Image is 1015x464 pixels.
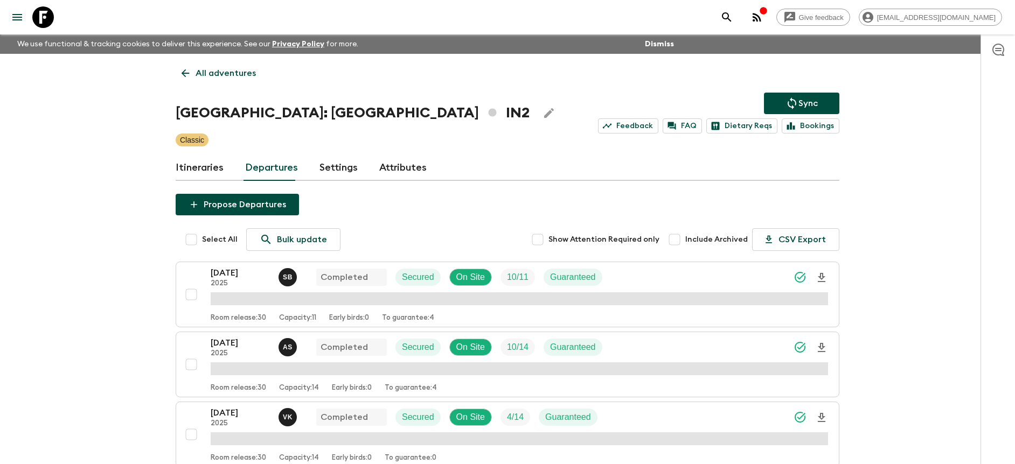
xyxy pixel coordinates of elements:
[815,271,828,284] svg: Download Onboarding
[279,314,316,322] p: Capacity: 11
[279,384,319,392] p: Capacity: 14
[402,271,434,284] p: Secured
[211,454,266,462] p: Room release: 30
[685,234,748,245] span: Include Archived
[332,454,372,462] p: Early birds: 0
[815,411,828,424] svg: Download Onboarding
[202,234,238,245] span: Select All
[382,314,434,322] p: To guarantee: 4
[507,341,529,354] p: 10 / 14
[211,419,270,428] p: 2025
[449,409,492,426] div: On Site
[449,269,492,286] div: On Site
[176,332,839,397] button: [DATE]2025Anvar SadicCompletedSecuredOn SiteTrip FillGuaranteedRoom release:30Capacity:14Early bi...
[379,155,427,181] a: Attributes
[176,155,224,181] a: Itineraries
[246,228,340,251] a: Bulk update
[794,341,807,354] svg: Synced Successfully
[871,13,1002,22] span: [EMAIL_ADDRESS][DOMAIN_NAME]
[859,9,1002,26] div: [EMAIL_ADDRESS][DOMAIN_NAME]
[6,6,28,28] button: menu
[211,279,270,288] p: 2025
[794,271,807,284] svg: Synced Successfully
[321,271,368,284] p: Completed
[211,406,270,419] p: [DATE]
[402,341,434,354] p: Secured
[500,339,535,356] div: Trip Fill
[550,341,596,354] p: Guaranteed
[211,314,266,322] p: Room release: 30
[764,93,839,114] button: Sync adventure departures to the booking engine
[176,262,839,327] button: [DATE]2025Saadh BabuCompletedSecuredOn SiteTrip FillGuaranteedRoom release:30Capacity:11Early bir...
[211,384,266,392] p: Room release: 30
[538,102,560,124] button: Edit Adventure Title
[642,37,677,52] button: Dismiss
[794,411,807,424] svg: Synced Successfully
[507,411,524,424] p: 4 / 14
[545,411,591,424] p: Guaranteed
[456,271,485,284] p: On Site
[449,339,492,356] div: On Site
[180,135,204,145] p: Classic
[176,102,530,124] h1: [GEOGRAPHIC_DATA]: [GEOGRAPHIC_DATA] IN2
[716,6,738,28] button: search adventures
[279,454,319,462] p: Capacity: 14
[548,234,659,245] span: Show Attention Required only
[776,9,850,26] a: Give feedback
[550,271,596,284] p: Guaranteed
[402,411,434,424] p: Secured
[385,454,436,462] p: To guarantee: 0
[395,339,441,356] div: Secured
[277,233,327,246] p: Bulk update
[782,118,839,133] a: Bookings
[279,271,299,280] span: Saadh Babu
[500,409,530,426] div: Trip Fill
[815,341,828,354] svg: Download Onboarding
[456,411,485,424] p: On Site
[752,228,839,251] button: CSV Export
[13,34,363,54] p: We use functional & tracking cookies to deliver this experience. See our for more.
[507,271,529,284] p: 10 / 11
[319,155,358,181] a: Settings
[395,409,441,426] div: Secured
[598,118,658,133] a: Feedback
[456,341,485,354] p: On Site
[321,341,368,354] p: Completed
[793,13,850,22] span: Give feedback
[211,349,270,358] p: 2025
[500,269,535,286] div: Trip Fill
[798,97,818,110] p: Sync
[279,411,299,420] span: Vijesh K. V
[332,384,372,392] p: Early birds: 0
[329,314,369,322] p: Early birds: 0
[321,411,368,424] p: Completed
[272,40,324,48] a: Privacy Policy
[245,155,298,181] a: Departures
[663,118,702,133] a: FAQ
[706,118,777,133] a: Dietary Reqs
[176,194,299,215] button: Propose Departures
[395,269,441,286] div: Secured
[211,336,270,349] p: [DATE]
[176,62,262,84] a: All adventures
[279,341,299,350] span: Anvar Sadic
[211,266,270,279] p: [DATE]
[196,67,256,80] p: All adventures
[385,384,437,392] p: To guarantee: 4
